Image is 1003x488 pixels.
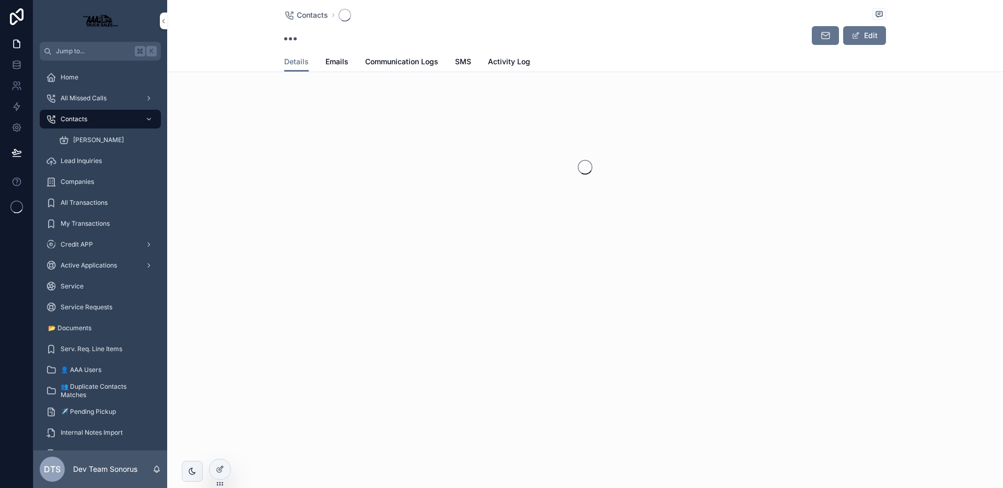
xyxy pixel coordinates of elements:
[40,319,161,338] a: 📂 Documents
[61,219,110,228] span: My Transactions
[843,26,886,45] button: Edit
[61,261,117,270] span: Active Applications
[61,73,78,82] span: Home
[61,115,87,123] span: Contacts
[147,47,156,55] span: K
[61,449,98,458] span: 🚛 Inventory
[284,10,328,20] a: Contacts
[365,52,438,73] a: Communication Logs
[40,152,161,170] a: Lead Inquiries
[40,68,161,87] a: Home
[40,277,161,296] a: Service
[40,89,161,108] a: All Missed Calls
[73,136,124,144] span: [PERSON_NAME]
[488,56,530,67] span: Activity Log
[61,199,108,207] span: All Transactions
[40,110,161,129] a: Contacts
[365,56,438,67] span: Communication Logs
[44,463,61,475] span: DTS
[40,423,161,442] a: Internal Notes Import
[61,382,150,399] span: 👥 Duplicate Contacts Matches
[61,240,93,249] span: Credit APP
[325,52,348,73] a: Emails
[40,298,161,317] a: Service Requests
[73,464,137,474] p: Dev Team Sonorus
[61,303,112,311] span: Service Requests
[77,13,123,29] img: App logo
[61,366,101,374] span: 👤 AAA Users
[40,214,161,233] a: My Transactions
[40,381,161,400] a: 👥 Duplicate Contacts Matches
[40,402,161,421] a: ✈️ Pending Pickup
[40,172,161,191] a: Companies
[488,52,530,73] a: Activity Log
[61,428,123,437] span: Internal Notes Import
[40,444,161,463] a: 🚛 Inventory
[40,361,161,379] a: 👤 AAA Users
[284,56,309,67] span: Details
[61,408,116,416] span: ✈️ Pending Pickup
[56,47,131,55] span: Jump to...
[61,94,107,102] span: All Missed Calls
[455,52,471,73] a: SMS
[61,282,84,291] span: Service
[48,324,91,332] span: 📂 Documents
[297,10,328,20] span: Contacts
[40,193,161,212] a: All Transactions
[40,256,161,275] a: Active Applications
[61,178,94,186] span: Companies
[40,42,161,61] button: Jump to...K
[61,345,122,353] span: Serv. Req. Line Items
[455,56,471,67] span: SMS
[33,61,167,450] div: scrollable content
[284,52,309,72] a: Details
[40,340,161,358] a: Serv. Req. Line Items
[61,157,102,165] span: Lead Inquiries
[325,56,348,67] span: Emails
[52,131,161,149] a: [PERSON_NAME]
[40,235,161,254] a: Credit APP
